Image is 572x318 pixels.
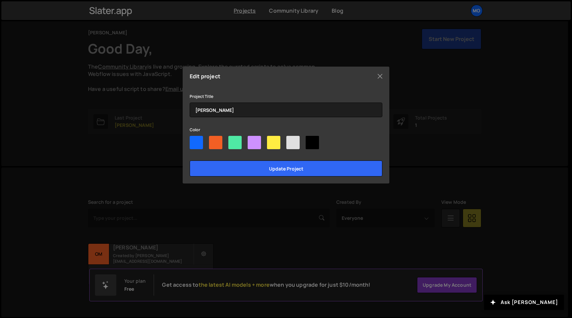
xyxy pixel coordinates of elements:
[484,295,564,310] button: Ask [PERSON_NAME]
[190,74,220,79] h5: Edit project
[375,71,385,81] button: Close
[190,103,382,117] input: Project name
[190,93,213,100] label: Project Title
[190,127,200,133] label: Color
[190,160,382,176] input: Update project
